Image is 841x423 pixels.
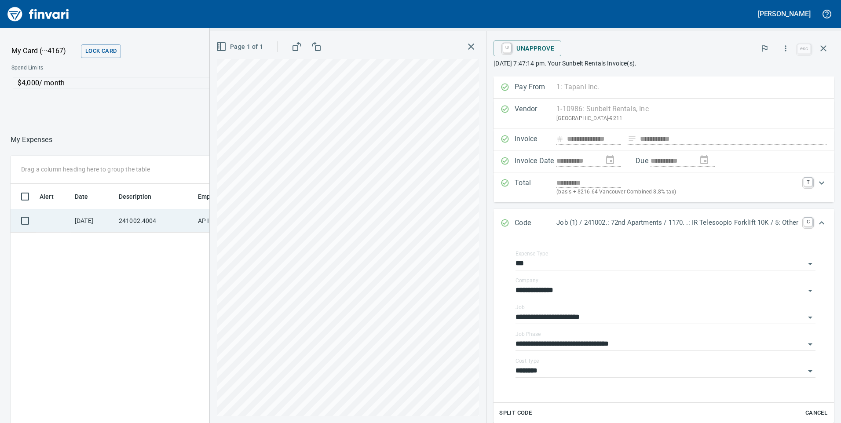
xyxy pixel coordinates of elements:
span: Unapprove [501,41,554,56]
a: esc [797,44,811,54]
span: Employee [198,191,226,202]
span: Employee [198,191,238,202]
button: Open [804,258,816,270]
button: [PERSON_NAME] [756,7,813,21]
button: More [776,39,795,58]
button: UUnapprove [494,40,561,56]
span: Description [119,191,152,202]
td: 241002.4004 [115,209,194,233]
span: Page 1 of 1 [218,41,263,52]
div: Expand [494,209,834,238]
button: Page 1 of 1 [214,39,267,55]
td: AP Invoices [194,209,260,233]
span: Alert [40,191,54,202]
button: Open [804,338,816,350]
a: U [503,43,511,53]
span: Date [75,191,100,202]
nav: breadcrumb [11,135,52,145]
button: Open [804,311,816,324]
span: Description [119,191,163,202]
p: (basis + $216.64 Vancouver Combined 8.8% tax) [556,188,798,197]
span: Split Code [499,408,532,418]
a: T [804,178,812,186]
button: Open [804,284,816,297]
span: Date [75,191,88,202]
p: My Expenses [11,135,52,145]
p: $4,000 / month [18,78,293,88]
p: Code [515,218,556,229]
span: Lock Card [85,46,117,56]
button: Lock Card [81,44,121,58]
p: Drag a column heading here to group the table [21,165,150,174]
button: Cancel [802,406,830,420]
span: Close invoice [795,38,834,59]
label: Job Phase [516,332,541,337]
button: Split Code [497,406,534,420]
span: Alert [40,191,65,202]
p: Total [515,178,556,197]
p: Job (1) / 241002.: 72nd Apartments / 1170. .: IR Telescopic Forklift 10K / 5: Other [556,218,798,228]
label: Job [516,305,525,310]
p: Online allowed [4,89,299,98]
div: Expand [494,172,834,202]
label: Company [516,278,538,283]
label: Cost Type [516,358,539,364]
button: Flag [755,39,774,58]
p: [DATE] 7:47:14 pm. Your Sunbelt Rentals Invoice(s). [494,59,834,68]
button: Open [804,365,816,377]
label: Expense Type [516,251,548,256]
span: Cancel [804,408,828,418]
td: [DATE] [71,209,115,233]
h5: [PERSON_NAME] [758,9,811,18]
img: Finvari [5,4,71,25]
p: My Card (···4167) [11,46,77,56]
span: Spend Limits [11,64,170,73]
a: C [804,218,812,226]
